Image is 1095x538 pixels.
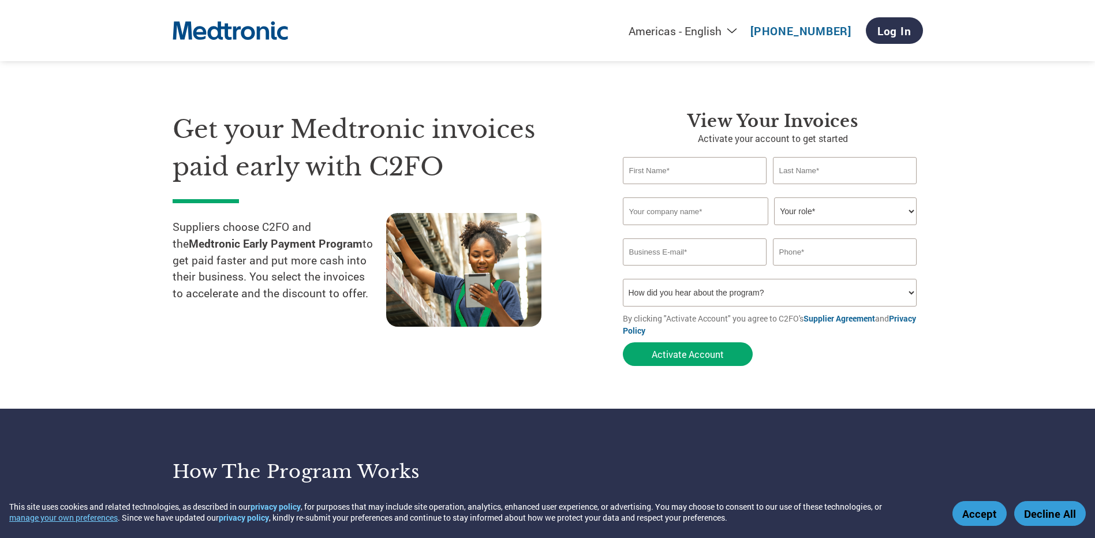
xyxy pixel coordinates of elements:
h3: View Your Invoices [623,111,923,132]
input: Last Name* [773,157,917,184]
div: This site uses cookies and related technologies, as described in our , for purposes that may incl... [9,501,936,523]
p: Suppliers choose C2FO and the to get paid faster and put more cash into their business. You selec... [173,219,386,317]
input: First Name* [623,157,767,184]
a: Supplier Agreement [804,313,875,324]
a: [PHONE_NUMBER] [750,24,851,38]
button: manage your own preferences [9,512,118,523]
a: Privacy Policy [623,313,916,336]
a: privacy policy [251,501,301,512]
h1: Get your Medtronic invoices paid early with C2FO [173,111,588,185]
strong: Medtronic Early Payment Program [189,236,362,251]
div: Inavlid Phone Number [773,267,917,274]
a: Log In [866,17,923,44]
p: Activate your account to get started [623,132,923,145]
img: supply chain worker [386,213,541,327]
h3: How the program works [173,460,533,483]
input: Phone* [773,238,917,266]
div: Invalid first name or first name is too long [623,185,767,193]
button: Activate Account [623,342,753,366]
button: Decline All [1014,501,1086,526]
p: By clicking "Activate Account" you agree to C2FO's and [623,312,923,337]
input: Your company name* [623,197,768,225]
div: Inavlid Email Address [623,267,767,274]
div: Invalid company name or company name is too long [623,226,917,234]
img: Medtronic [173,15,288,47]
div: Invalid last name or last name is too long [773,185,917,193]
select: Title/Role [774,197,917,225]
input: Invalid Email format [623,238,767,266]
button: Accept [952,501,1007,526]
a: privacy policy [219,512,269,523]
